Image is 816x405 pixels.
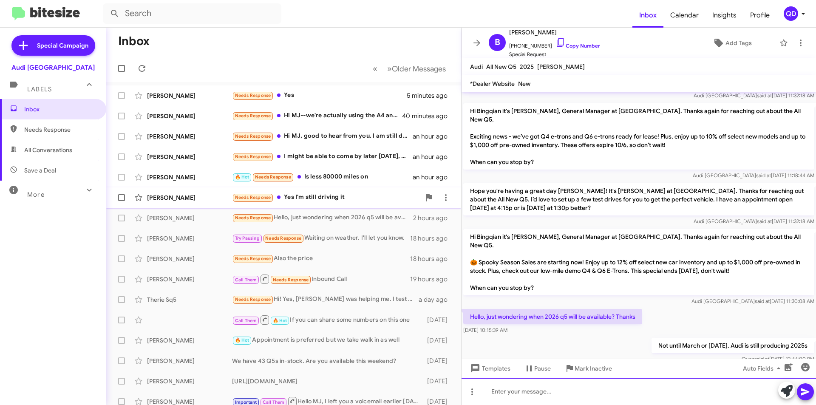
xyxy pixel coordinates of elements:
a: Profile [743,3,776,28]
div: Hi MJ, good to hear from you. I am still driving my Q3. Would you be interested in buying a BMW X... [232,131,413,141]
button: Add Tags [688,35,775,51]
span: Try Pausing [235,235,260,241]
span: Pause [534,361,551,376]
span: *Dealer Website [470,80,515,88]
button: Next [382,60,451,77]
span: [PHONE_NUMBER] [509,37,600,50]
span: [PERSON_NAME] [537,63,585,71]
div: 18 hours ago [410,255,454,263]
div: Hello, just wondering when 2026 q5 will be available? Thanks [232,213,413,223]
span: All New Q5 [486,63,516,71]
span: said at [754,356,769,362]
span: Special Campaign [37,41,88,50]
span: More [27,191,45,198]
p: Not until March or [DATE]. Audi is still producing 2025s [652,338,814,353]
span: Quoc [DATE] 12:44:00 PM [742,356,814,362]
span: Audi [GEOGRAPHIC_DATA] [DATE] 11:32:18 AM [694,92,814,99]
a: Copy Number [555,42,600,49]
span: 2025 [520,63,534,71]
span: [DATE] 10:15:39 AM [463,327,507,333]
div: 18 hours ago [410,234,454,243]
span: All Conversations [24,146,72,154]
div: [PERSON_NAME] [147,193,232,202]
div: [PERSON_NAME] [147,234,232,243]
div: an hour ago [413,132,454,141]
div: [PERSON_NAME] [147,153,232,161]
span: Call Them [235,318,257,323]
p: Hello, just wondering when 2026 q5 will be available? Thanks [463,309,642,324]
div: [URL][DOMAIN_NAME] [232,377,423,385]
div: a day ago [419,295,454,304]
span: New [518,80,530,88]
span: Call Them [263,399,285,405]
span: Audi [GEOGRAPHIC_DATA] [DATE] 11:30:08 AM [691,298,814,304]
div: [PERSON_NAME] [147,112,232,120]
div: 19 hours ago [410,275,454,283]
button: Auto Fields [736,361,790,376]
span: said at [757,92,772,99]
div: [PERSON_NAME] [147,91,232,100]
div: Yes [232,91,407,100]
span: 🔥 Hot [235,337,249,343]
span: Older Messages [392,64,446,74]
span: 🔥 Hot [273,318,287,323]
button: Mark Inactive [558,361,619,376]
span: Audi [GEOGRAPHIC_DATA] [DATE] 11:32:18 AM [694,218,814,224]
span: said at [757,218,772,224]
div: Therie Sq5 [147,295,232,304]
div: [PERSON_NAME] [147,214,232,222]
span: Labels [27,85,52,93]
span: said at [756,172,771,178]
span: Important [235,399,257,405]
div: 5 minutes ago [407,91,454,100]
div: QD [784,6,798,21]
span: Inbox [24,105,96,113]
div: [PERSON_NAME] [147,275,232,283]
span: Needs Response [235,215,271,221]
div: [DATE] [423,377,454,385]
span: Needs Response [235,93,271,98]
span: B [495,36,500,49]
p: Hope you're having a great day [PERSON_NAME]! It's [PERSON_NAME] at [GEOGRAPHIC_DATA]. Thanks for... [463,183,814,215]
div: [PERSON_NAME] [147,377,232,385]
div: 2 hours ago [413,214,454,222]
span: Needs Response [265,235,301,241]
span: Needs Response [235,133,271,139]
nav: Page navigation example [368,60,451,77]
div: Audi [GEOGRAPHIC_DATA] [11,63,95,72]
div: [DATE] [423,357,454,365]
span: [PERSON_NAME] [509,27,600,37]
span: » [387,63,392,74]
div: [DATE] [423,316,454,324]
span: « [373,63,377,74]
span: Audi [GEOGRAPHIC_DATA] [DATE] 11:18:44 AM [693,172,814,178]
div: [DATE] [423,336,454,345]
a: Insights [705,3,743,28]
a: Inbox [632,3,663,28]
span: Audi [470,63,483,71]
span: 🔥 Hot [235,174,249,180]
p: Hi Bingqian it's [PERSON_NAME], General Manager at [GEOGRAPHIC_DATA]. Thanks again for reaching o... [463,103,814,170]
button: Pause [517,361,558,376]
p: Hi Bingqian it's [PERSON_NAME], General Manager at [GEOGRAPHIC_DATA]. Thanks again for reaching o... [463,229,814,295]
span: Call Them [235,277,257,283]
div: Inbound Call [232,274,410,284]
span: Needs Response [235,297,271,302]
h1: Inbox [118,34,150,48]
div: [PERSON_NAME] [147,173,232,181]
span: Needs Response [255,174,291,180]
div: Hi MJ--we're actually using the A4 and very happy with it. We're actually looking for an A3 for m... [232,111,403,121]
span: Special Request [509,50,600,59]
div: Waiting on weather. I'll let you know. [232,233,410,243]
span: Mark Inactive [575,361,612,376]
div: an hour ago [413,153,454,161]
span: Add Tags [725,35,752,51]
span: Templates [468,361,510,376]
span: Needs Response [235,113,271,119]
a: Calendar [663,3,705,28]
input: Search [103,3,281,24]
button: QD [776,6,807,21]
